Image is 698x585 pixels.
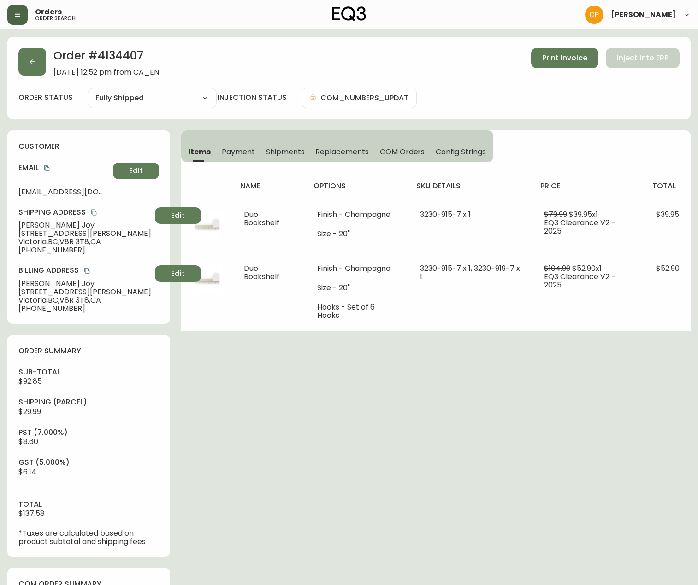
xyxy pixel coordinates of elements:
span: [STREET_ADDRESS][PERSON_NAME] [18,229,151,238]
h4: sku details [416,181,526,191]
span: $79.99 [544,209,567,220]
span: [PHONE_NUMBER] [18,246,151,254]
li: Finish - Champagne [317,211,398,219]
h4: total [18,499,159,509]
h2: Order # 4134407 [53,48,159,68]
span: $92.85 [18,376,42,386]
span: [PHONE_NUMBER] [18,304,151,313]
h4: Shipping ( Parcel ) [18,397,159,407]
h4: Billing Address [18,265,151,275]
p: *Taxes are calculated based on product subtotal and shipping fees [18,529,159,546]
span: Duo Bookshelf [244,263,279,282]
span: $137.58 [18,508,45,519]
img: 58ae1418-4cee-4397-8b15-53810e0fc1a1.jpg [192,211,222,240]
span: [PERSON_NAME] Joy [18,221,151,229]
span: Print Invoice [542,53,587,63]
h4: injection status [218,93,287,103]
h4: customer [18,141,159,152]
img: 58ae1418-4cee-4397-8b15-53810e0fc1a1.jpg [192,264,222,294]
span: Edit [171,269,185,279]
button: copy [83,266,92,275]
li: Finish - Champagne [317,264,398,273]
li: Size - 20" [317,230,398,238]
span: EQ3 Clearance V2 - 2025 [544,217,615,236]
button: copy [89,208,99,217]
span: $39.95 x 1 [569,209,598,220]
span: $39.95 [656,209,679,220]
span: [PERSON_NAME] Joy [18,280,151,288]
span: $6.14 [18,467,36,477]
span: $104.99 [544,263,570,274]
span: $52.90 x 1 [572,263,602,274]
button: copy [42,164,52,173]
h4: Email [18,163,109,173]
span: COM Orders [380,147,425,157]
span: Config Strings [436,147,485,157]
span: [PERSON_NAME] [611,11,676,18]
span: [DATE] 12:52 pm from CA_EN [53,68,159,76]
h4: options [314,181,402,191]
h4: gst (5.000%) [18,457,159,468]
span: 3230-915-7 x 1 [420,209,471,220]
h4: sub-total [18,367,159,377]
span: Replacements [315,147,368,157]
button: Edit [155,207,201,224]
li: Hooks - Set of 6 Hooks [317,303,398,320]
span: $8.60 [18,436,38,447]
li: Size - 20" [317,284,398,292]
span: $29.99 [18,406,41,417]
h4: price [540,181,638,191]
span: Victoria , BC , V8R 3T8 , CA [18,238,151,246]
img: logo [332,6,366,21]
button: Edit [155,265,201,282]
span: $52.90 [656,263,680,274]
span: Items [189,147,211,157]
button: Edit [113,163,159,179]
h4: pst (7.000%) [18,427,159,438]
span: Orders [35,8,62,16]
img: b0154ba12ae69382d64d2f3159806b19 [585,6,603,24]
span: Edit [171,211,185,221]
span: [EMAIL_ADDRESS][DOMAIN_NAME] [18,188,109,196]
h5: order search [35,16,76,21]
span: Shipments [266,147,305,157]
h4: total [652,181,683,191]
span: Duo Bookshelf [244,209,279,228]
span: Edit [129,166,143,176]
h4: order summary [18,346,159,356]
label: order status [18,93,73,103]
span: 3230-915-7 x 1, 3230-919-7 x 1 [420,263,520,282]
span: [STREET_ADDRESS][PERSON_NAME] [18,288,151,296]
span: EQ3 Clearance V2 - 2025 [544,271,615,290]
span: Victoria , BC , V8R 3T8 , CA [18,296,151,304]
h4: Shipping Address [18,207,151,217]
button: Print Invoice [531,48,598,68]
span: Payment [222,147,255,157]
h4: name [240,181,299,191]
